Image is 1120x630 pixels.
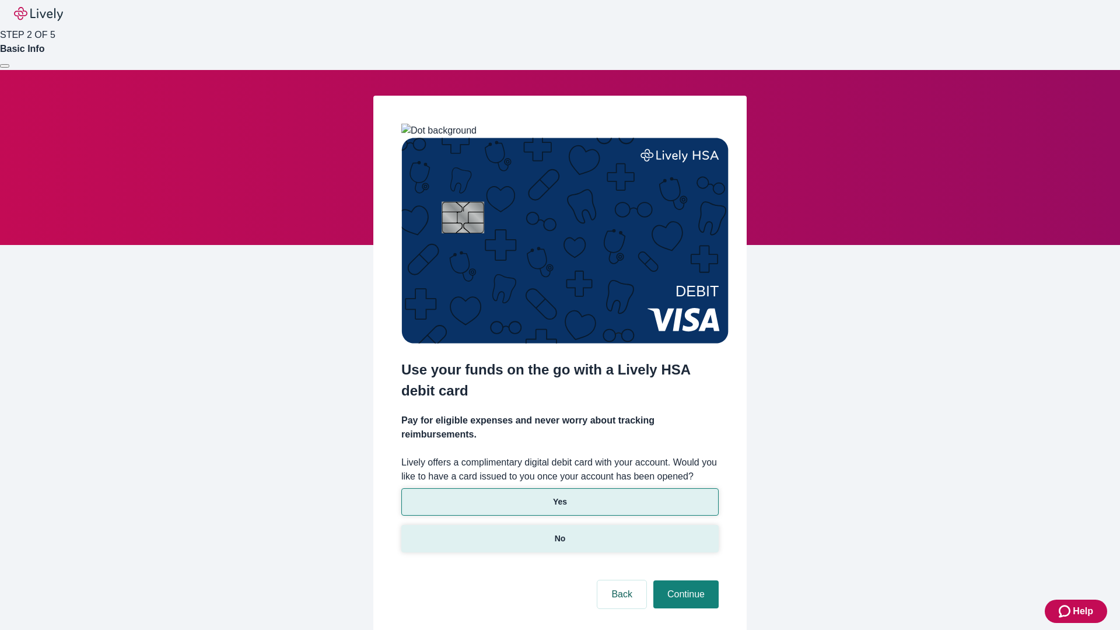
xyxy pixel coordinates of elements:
[555,533,566,545] p: No
[401,138,729,344] img: Debit card
[401,488,719,516] button: Yes
[14,7,63,21] img: Lively
[401,525,719,552] button: No
[1073,604,1093,618] span: Help
[1059,604,1073,618] svg: Zendesk support icon
[597,580,646,608] button: Back
[401,124,477,138] img: Dot background
[401,359,719,401] h2: Use your funds on the go with a Lively HSA debit card
[653,580,719,608] button: Continue
[401,456,719,484] label: Lively offers a complimentary digital debit card with your account. Would you like to have a card...
[401,414,719,442] h4: Pay for eligible expenses and never worry about tracking reimbursements.
[553,496,567,508] p: Yes
[1045,600,1107,623] button: Zendesk support iconHelp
